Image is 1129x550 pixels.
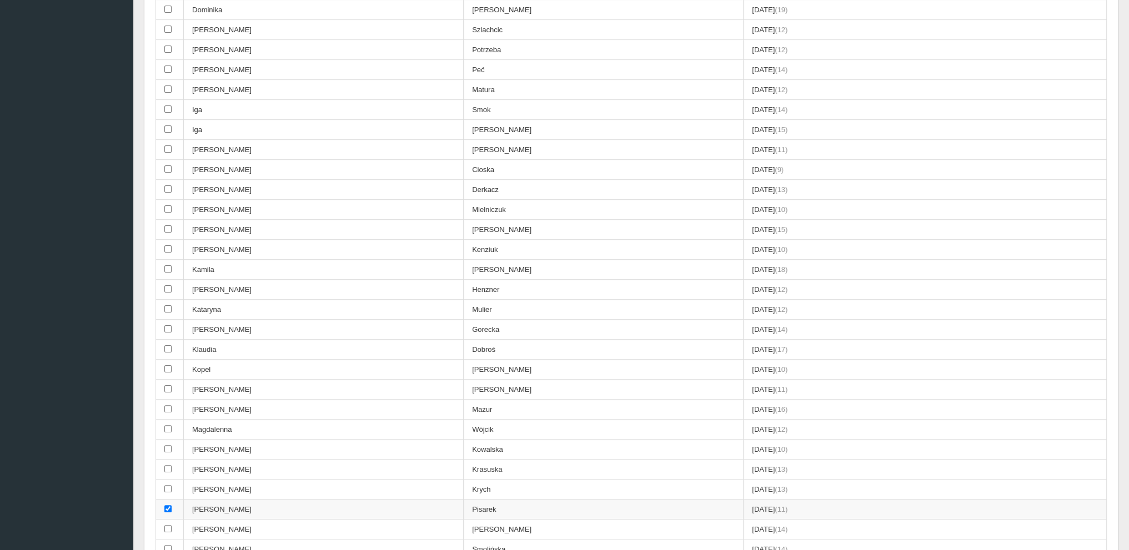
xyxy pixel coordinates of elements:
td: [PERSON_NAME] [184,380,464,400]
td: [PERSON_NAME] [464,260,744,280]
td: [PERSON_NAME] [184,20,464,40]
td: [DATE] [744,300,1107,320]
td: Gorecka [464,320,744,340]
td: [PERSON_NAME] [184,480,464,499]
span: (12) [775,46,787,54]
td: Derkacz [464,180,744,200]
span: (12) [775,425,787,433]
td: [DATE] [744,120,1107,140]
td: Cioska [464,160,744,180]
span: (10) [775,245,787,254]
td: [PERSON_NAME] [464,360,744,380]
td: [PERSON_NAME] [184,160,464,180]
td: [DATE] [744,60,1107,80]
span: (14) [775,525,787,533]
td: [PERSON_NAME] [184,280,464,300]
td: Wójcik [464,420,744,440]
td: Klaudia [184,340,464,360]
td: [DATE] [744,200,1107,220]
span: (17) [775,345,787,354]
span: (13) [775,185,787,194]
td: [DATE] [744,460,1107,480]
td: [PERSON_NAME] [464,120,744,140]
td: [DATE] [744,360,1107,380]
td: [PERSON_NAME] [184,200,464,220]
span: (13) [775,485,787,493]
td: Peć [464,60,744,80]
span: (19) [775,6,787,14]
td: [DATE] [744,140,1107,160]
td: Magdalenna [184,420,464,440]
td: [DATE] [744,420,1107,440]
td: [PERSON_NAME] [464,380,744,400]
td: [DATE] [744,499,1107,519]
span: (11) [775,505,787,513]
td: Szlachcic [464,20,744,40]
span: (18) [775,265,787,274]
td: Kowalska [464,440,744,460]
td: [PERSON_NAME] [184,320,464,340]
td: Mulier [464,300,744,320]
td: Pisarek [464,499,744,519]
td: Mazur [464,400,744,420]
td: Potrzeba [464,40,744,60]
td: [DATE] [744,160,1107,180]
span: (12) [775,85,787,94]
td: [PERSON_NAME] [184,40,464,60]
span: (9) [775,165,784,174]
td: [PERSON_NAME] [184,140,464,160]
td: [PERSON_NAME] [184,80,464,100]
td: [PERSON_NAME] [184,220,464,240]
td: [PERSON_NAME] [184,440,464,460]
td: Henzner [464,280,744,300]
span: (12) [775,285,787,294]
td: Iga [184,120,464,140]
td: [DATE] [744,20,1107,40]
td: [DATE] [744,280,1107,300]
span: (15) [775,125,787,134]
td: [DATE] [744,519,1107,539]
td: [DATE] [744,220,1107,240]
span: (12) [775,305,787,314]
span: (14) [775,105,787,114]
td: Kopel [184,360,464,380]
td: Kamila [184,260,464,280]
td: Smok [464,100,744,120]
span: (16) [775,405,787,413]
span: (13) [775,465,787,473]
td: [PERSON_NAME] [464,220,744,240]
td: [PERSON_NAME] [184,519,464,539]
td: Iga [184,100,464,120]
td: [PERSON_NAME] [184,400,464,420]
td: [DATE] [744,40,1107,60]
span: (11) [775,385,787,393]
td: Kataryna [184,300,464,320]
td: Krasuska [464,460,744,480]
td: [DATE] [744,320,1107,340]
td: Kenziuk [464,240,744,260]
span: (10) [775,365,787,374]
td: Dobroś [464,340,744,360]
td: Matura [464,80,744,100]
span: (14) [775,65,787,74]
td: [PERSON_NAME] [184,60,464,80]
td: [DATE] [744,380,1107,400]
td: [PERSON_NAME] [184,499,464,519]
td: Mielniczuk [464,200,744,220]
td: [DATE] [744,340,1107,360]
td: [DATE] [744,400,1107,420]
span: (11) [775,145,787,154]
td: [PERSON_NAME] [184,180,464,200]
td: [DATE] [744,100,1107,120]
span: (10) [775,445,787,453]
td: [PERSON_NAME] [464,519,744,539]
span: (10) [775,205,787,214]
td: [PERSON_NAME] [464,140,744,160]
td: Krych [464,480,744,499]
span: (12) [775,26,787,34]
td: [DATE] [744,440,1107,460]
td: [DATE] [744,180,1107,200]
span: (14) [775,325,787,334]
td: [DATE] [744,240,1107,260]
span: (15) [775,225,787,234]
